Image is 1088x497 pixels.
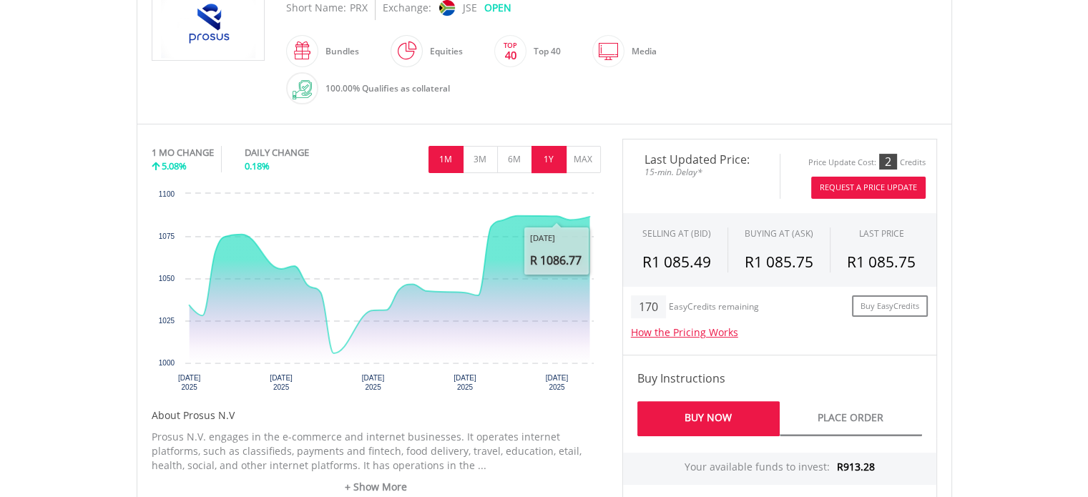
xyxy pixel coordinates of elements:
span: R913.28 [837,460,875,473]
div: Media [624,34,657,69]
span: R1 085.75 [847,252,916,272]
text: 1050 [158,275,175,282]
div: Chart. Highcharts interactive chart. [152,187,601,401]
text: 1000 [158,359,175,367]
text: 1025 [158,317,175,325]
p: Prosus N.V. engages in the e-commerce and internet businesses. It operates internet platforms, su... [152,430,601,473]
div: Price Update Cost: [808,157,876,168]
h5: About Prosus N.V [152,408,601,423]
button: Request A Price Update [811,177,926,199]
div: Your available funds to invest: [623,453,936,485]
button: 1M [428,146,464,173]
text: [DATE] 2025 [177,374,200,391]
button: 3M [463,146,498,173]
span: BUYING AT (ASK) [745,227,813,240]
a: Place Order [780,401,922,436]
div: Top 40 [526,34,561,69]
button: 6M [497,146,532,173]
span: 15-min. Delay* [634,165,769,179]
div: Equities [423,34,463,69]
div: DAILY CHANGE [245,146,357,159]
text: [DATE] 2025 [545,374,568,391]
h4: Buy Instructions [637,370,922,387]
text: 1075 [158,232,175,240]
text: [DATE] 2025 [270,374,293,391]
div: SELLING AT (BID) [642,227,711,240]
div: Bundles [318,34,359,69]
text: [DATE] 2025 [454,374,476,391]
text: 1100 [158,190,175,198]
a: + Show More [152,480,601,494]
button: MAX [566,146,601,173]
div: 170 [631,295,666,318]
svg: Interactive chart [152,187,601,401]
span: Last Updated Price: [634,154,769,165]
div: EasyCredits remaining [669,302,759,314]
span: 100.00% Qualifies as collateral [325,82,450,94]
div: Credits [900,157,926,168]
div: 1 MO CHANGE [152,146,214,159]
div: 2 [879,154,897,169]
text: [DATE] 2025 [361,374,384,391]
a: How the Pricing Works [631,325,738,339]
a: Buy Now [637,401,780,436]
span: 5.08% [162,159,187,172]
span: R1 085.75 [745,252,813,272]
a: Buy EasyCredits [852,295,928,318]
img: collateral-qualifying-green.svg [293,80,312,99]
span: R1 085.49 [642,252,711,272]
div: LAST PRICE [859,227,904,240]
span: 0.18% [245,159,270,172]
button: 1Y [531,146,567,173]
